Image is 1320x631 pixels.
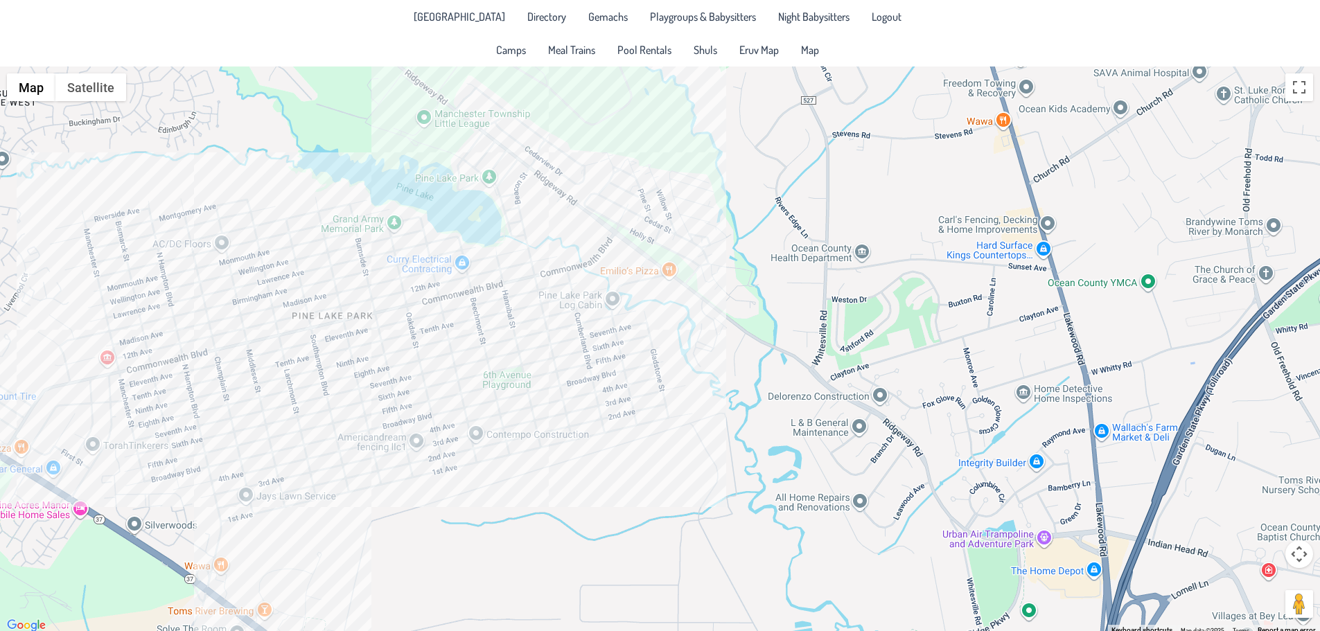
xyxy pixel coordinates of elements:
span: Camps [496,44,526,55]
a: Meal Trains [540,39,604,61]
button: Map camera controls [1285,540,1313,568]
li: Pine Lake Park [405,6,513,28]
a: [GEOGRAPHIC_DATA] [405,6,513,28]
span: Directory [527,11,566,22]
span: Night Babysitters [778,11,850,22]
span: Map [801,44,819,55]
span: Shuls [694,44,717,55]
button: Toggle fullscreen view [1285,73,1313,101]
span: Meal Trains [548,44,595,55]
a: Night Babysitters [770,6,858,28]
button: Show satellite imagery [55,73,126,101]
span: Pool Rentals [617,44,671,55]
a: Directory [519,6,574,28]
a: Shuls [685,39,725,61]
a: Camps [488,39,534,61]
span: Gemachs [588,11,628,22]
a: Map [793,39,827,61]
li: Logout [863,6,910,28]
a: Gemachs [580,6,636,28]
a: Eruv Map [731,39,787,61]
a: Playgroups & Babysitters [642,6,764,28]
button: Drag Pegman onto the map to open Street View [1285,590,1313,618]
span: [GEOGRAPHIC_DATA] [414,11,505,22]
button: Show street map [7,73,55,101]
span: Logout [872,11,901,22]
span: Eruv Map [739,44,779,55]
a: Pool Rentals [609,39,680,61]
span: Playgroups & Babysitters [650,11,756,22]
